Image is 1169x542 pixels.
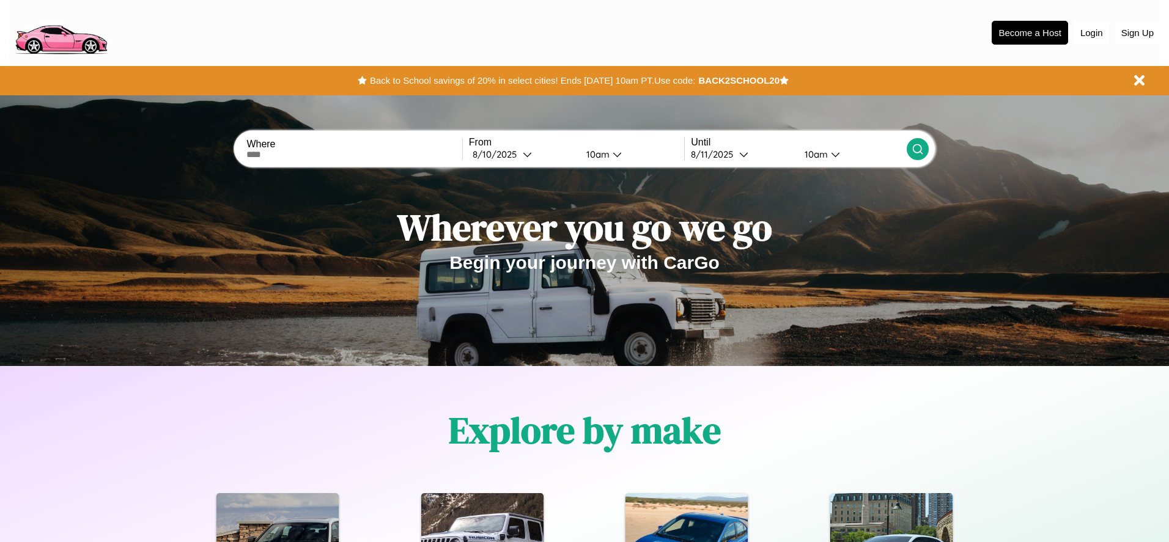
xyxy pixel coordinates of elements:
div: 10am [580,148,613,160]
label: From [469,137,684,148]
button: 10am [795,148,906,161]
img: logo [9,6,112,57]
button: Sign Up [1115,21,1160,44]
button: 10am [577,148,684,161]
h1: Explore by make [449,405,721,455]
button: Become a Host [992,21,1068,45]
button: 8/10/2025 [469,148,577,161]
label: Until [691,137,906,148]
b: BACK2SCHOOL20 [698,75,780,86]
label: Where [246,139,462,150]
div: 8 / 10 / 2025 [473,148,523,160]
div: 8 / 11 / 2025 [691,148,739,160]
button: Back to School savings of 20% in select cities! Ends [DATE] 10am PT.Use code: [367,72,698,89]
div: 10am [798,148,831,160]
button: Login [1074,21,1109,44]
